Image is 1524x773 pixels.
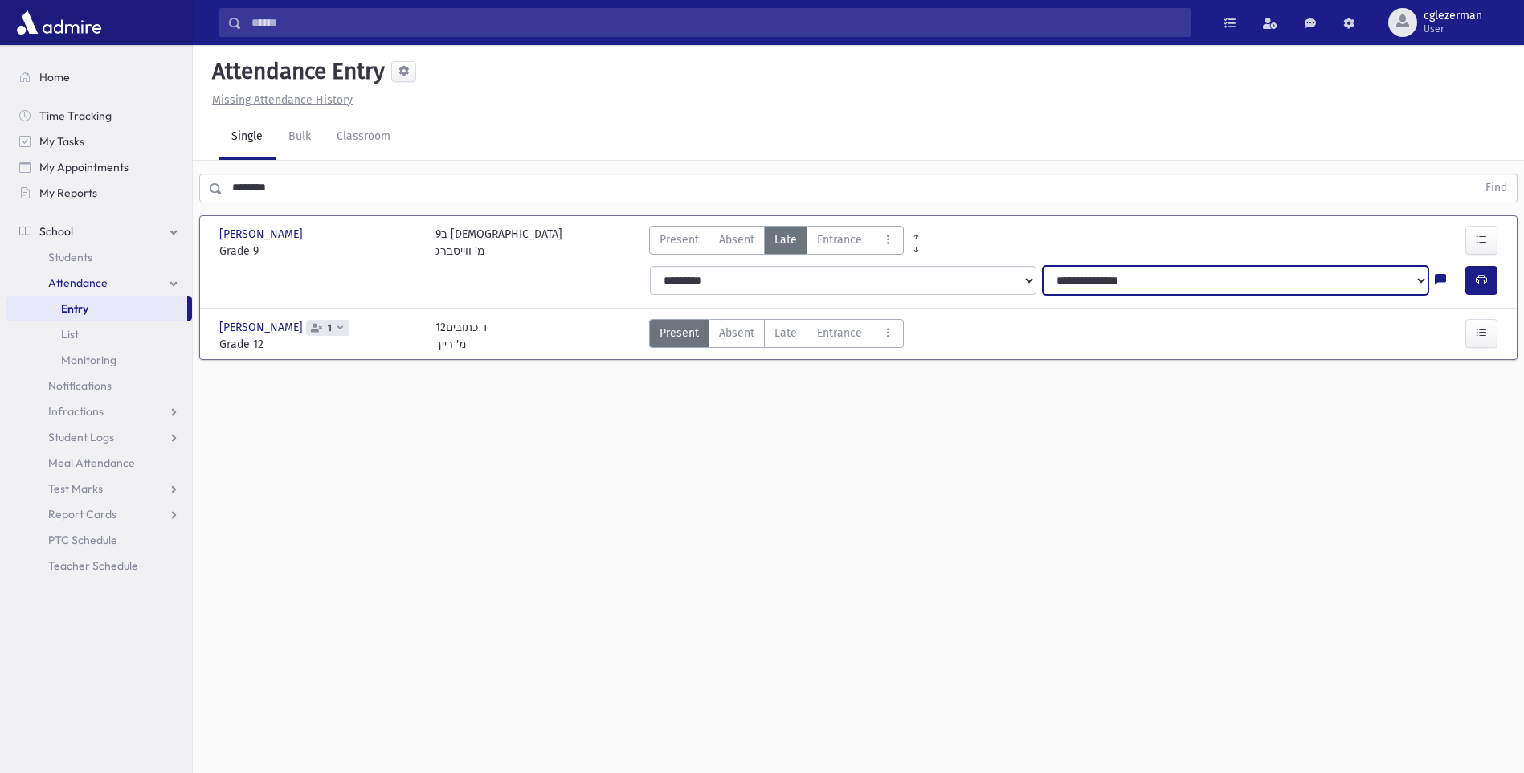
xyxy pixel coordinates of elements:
span: Present [660,231,699,248]
span: Time Tracking [39,108,112,123]
a: My Appointments [6,154,192,180]
a: Notifications [6,373,192,399]
a: Time Tracking [6,103,192,129]
a: Bulk [276,115,324,160]
span: 1 [325,323,335,333]
span: Late [774,325,797,342]
span: Absent [719,325,754,342]
a: Test Marks [6,476,192,501]
span: Report Cards [48,507,116,521]
a: My Tasks [6,129,192,154]
span: School [39,224,73,239]
span: Grade 12 [219,336,419,353]
div: 12ד כתובים מ' רייך [435,319,488,353]
a: School [6,219,192,244]
a: Attendance [6,270,192,296]
u: Missing Attendance History [212,93,353,107]
a: Monitoring [6,347,192,373]
span: Monitoring [61,353,116,367]
a: Home [6,64,192,90]
span: Present [660,325,699,342]
a: Teacher Schedule [6,553,192,579]
a: Meal Attendance [6,450,192,476]
img: AdmirePro [13,6,105,39]
span: Entry [61,301,88,316]
a: PTC Schedule [6,527,192,553]
span: cglezerman [1424,10,1482,22]
div: AttTypes [649,226,904,260]
span: List [61,327,79,342]
a: Report Cards [6,501,192,527]
span: [PERSON_NAME] [219,226,306,243]
a: My Reports [6,180,192,206]
span: My Tasks [39,134,84,149]
a: Single [219,115,276,160]
a: Student Logs [6,424,192,450]
span: User [1424,22,1482,35]
span: Attendance [48,276,108,290]
span: Late [774,231,797,248]
a: List [6,321,192,347]
a: Students [6,244,192,270]
span: Meal Attendance [48,456,135,470]
button: Find [1476,174,1517,202]
span: Home [39,70,70,84]
a: Infractions [6,399,192,424]
input: Search [242,8,1191,37]
a: Classroom [324,115,403,160]
div: 9ב [DEMOGRAPHIC_DATA] מ' ווייסברג [435,226,562,260]
span: Test Marks [48,481,103,496]
div: AttTypes [649,319,904,353]
span: Student Logs [48,430,114,444]
span: Entrance [817,231,862,248]
span: Notifications [48,378,112,393]
h5: Attendance Entry [206,58,385,85]
span: My Reports [39,186,97,200]
span: Teacher Schedule [48,558,138,573]
span: Infractions [48,404,104,419]
span: Absent [719,231,754,248]
span: Entrance [817,325,862,342]
a: Entry [6,296,187,321]
span: Grade 9 [219,243,419,260]
a: Missing Attendance History [206,93,353,107]
span: [PERSON_NAME] [219,319,306,336]
span: PTC Schedule [48,533,117,547]
span: My Appointments [39,160,129,174]
span: Students [48,250,92,264]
